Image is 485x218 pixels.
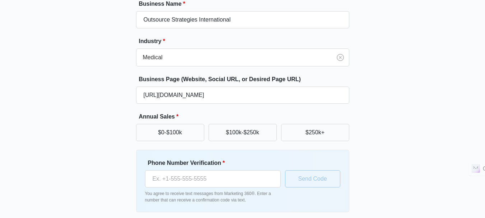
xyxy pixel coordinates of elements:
button: $100k-$250k [209,124,277,141]
input: Ex. +1-555-555-5555 [145,170,281,187]
button: $250k+ [281,124,349,141]
label: Business Page (Website, Social URL, or Desired Page URL) [139,75,352,84]
button: $0-$100k [136,124,204,141]
label: Industry [139,37,352,46]
label: Annual Sales [139,112,352,121]
p: You agree to receive text messages from Marketing 360®. Enter a number that can receive a confirm... [145,190,281,203]
label: Phone Number Verification [148,159,284,167]
input: e.g. janesplumbing.com [136,87,349,104]
button: Clear [335,52,346,63]
input: e.g. Jane's Plumbing [136,11,349,28]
